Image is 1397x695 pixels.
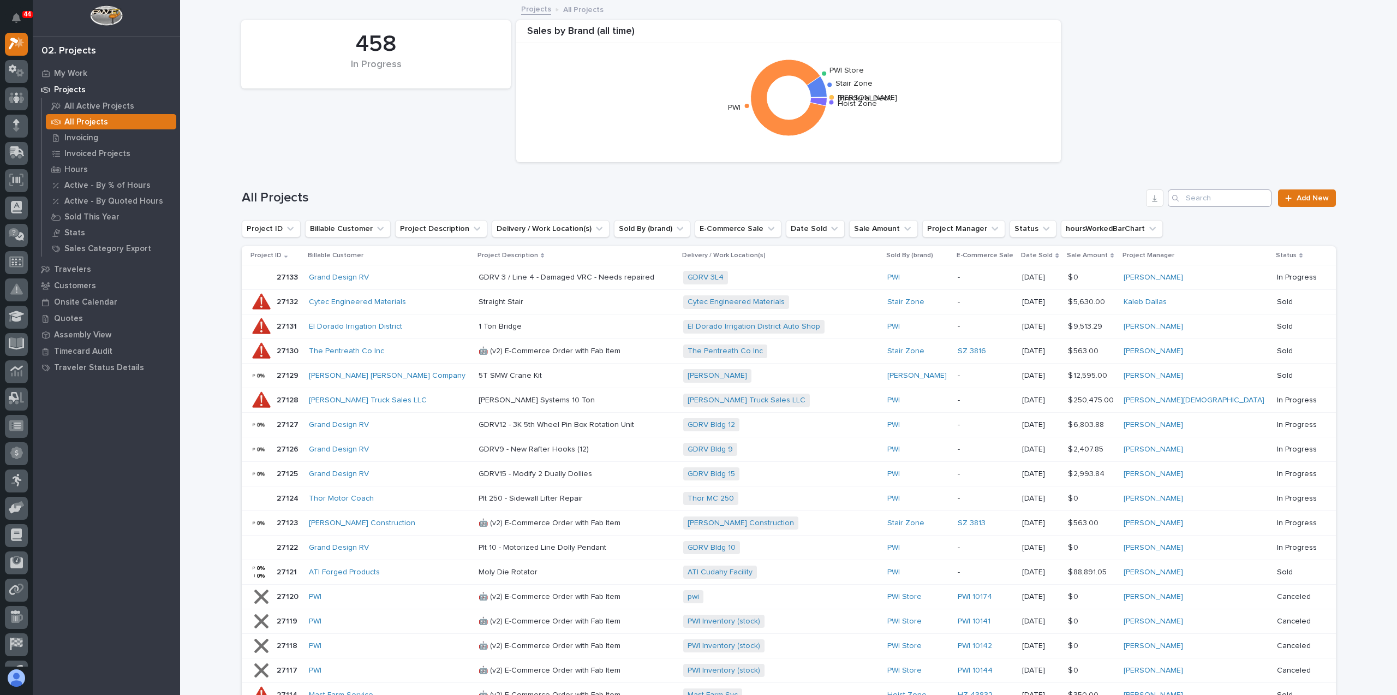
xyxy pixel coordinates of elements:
p: [DATE] [1022,347,1059,356]
p: Sold By (brand) [886,250,933,262]
a: PWI [887,543,900,553]
p: 5T SMW Crane Kit [479,369,544,381]
a: SZ 3813 [958,519,986,528]
a: Grand Design RV [309,470,369,479]
span: Add New [1297,194,1329,202]
p: 27132 [277,295,300,307]
p: Sold [1277,371,1318,381]
p: Canceled [1277,617,1318,626]
p: Canceled [1277,666,1318,675]
a: Thor Motor Coach [309,494,374,503]
p: Projects [54,85,86,95]
a: GDRV Bldg 12 [688,420,735,430]
tr: 2712527125 Grand Design RV GDRV15 - Modify 2 Dually DolliesGDRV15 - Modify 2 Dually Dollies GDRV ... [242,462,1336,486]
a: PWI [887,322,900,331]
p: In Progress [1277,396,1318,405]
a: PWI [887,470,900,479]
p: [DATE] [1022,470,1059,479]
p: - [958,298,1014,307]
p: Assembly View [54,330,111,340]
p: 27123 [277,516,300,528]
p: In Progress [1277,445,1318,454]
p: Invoicing [64,133,98,143]
button: Sale Amount [849,220,918,237]
button: Status [1010,220,1056,237]
a: Traveler Status Details [33,359,180,376]
h1: All Projects [242,190,1142,206]
p: Delivery / Work Location(s) [682,250,766,262]
p: - [958,470,1014,479]
p: E-Commerce Sale [957,250,1013,262]
tr: 2712727127 Grand Design RV GDRV12 - 3K 5th Wheel Pin Box Rotation UnitGDRV12 - 3K 5th Wheel Pin B... [242,413,1336,437]
p: Travelers [54,265,91,275]
a: [PERSON_NAME] [1124,519,1183,528]
p: GDRV9 - New Rafter Hooks (12) [479,443,591,454]
a: [PERSON_NAME][DEMOGRAPHIC_DATA] [1124,396,1264,405]
p: In Progress [1277,494,1318,503]
p: Canceled [1277,592,1318,602]
p: - [958,371,1014,381]
button: Sold By (brand) [614,220,690,237]
a: PWI Store [887,592,922,602]
a: Projects [33,81,180,98]
a: [PERSON_NAME] Construction [688,519,794,528]
a: [PERSON_NAME] [1124,347,1183,356]
a: GDRV Bldg 9 [688,445,733,454]
p: In Progress [1277,273,1318,282]
p: [DATE] [1022,298,1059,307]
p: $ 2,993.84 [1068,467,1107,479]
p: In Progress [1277,543,1318,553]
p: 27124 [277,492,301,503]
p: Timecard Audit [54,347,112,357]
a: PWI [309,617,321,626]
a: PWI [309,592,321,602]
p: [PERSON_NAME] Systems 10 Ton [479,394,597,405]
p: $ 0 [1068,664,1080,675]
tr: 2712127121 ATI Forged Products Moly Die RotatorMoly Die Rotator ATI Cudahy Facility PWI -[DATE]$ ... [242,560,1336,585]
p: $ 563.00 [1068,516,1101,528]
a: Hours [42,162,180,177]
div: In Progress [260,59,492,82]
tr: 2711927119 PWI 🤖 (v2) E-Commerce Order with Fab Item🤖 (v2) E-Commerce Order with Fab Item PWI Inv... [242,609,1336,633]
p: [DATE] [1022,568,1059,577]
a: Grand Design RV [309,445,369,454]
p: 1 Ton Bridge [479,320,524,331]
a: GDRV Bldg 10 [688,543,736,553]
p: Traveler Status Details [54,363,144,373]
a: El Dorado Irrigation District Auto Shop [688,322,820,331]
p: Invoiced Projects [64,149,130,159]
p: Customers [54,281,96,291]
p: - [958,273,1014,282]
tr: 2712827128 [PERSON_NAME] Truck Sales LLC [PERSON_NAME] Systems 10 Ton[PERSON_NAME] Systems 10 Ton... [242,388,1336,413]
p: 27118 [277,639,300,651]
a: Sold This Year [42,209,180,224]
tr: 2713027130 The Pentreath Co Inc 🤖 (v2) E-Commerce Order with Fab Item🤖 (v2) E-Commerce Order with... [242,339,1336,364]
a: Active - By % of Hours [42,177,180,193]
p: - [958,420,1014,430]
p: $ 6,803.88 [1068,418,1106,430]
a: Cytec Engineered Materials [688,298,785,307]
img: Workspace Logo [90,5,122,26]
p: Sold [1277,568,1318,577]
p: - [958,568,1014,577]
a: Cytec Engineered Materials [309,298,406,307]
button: users-avatar [5,667,28,690]
p: Sold [1277,298,1318,307]
p: $ 0 [1068,639,1080,651]
a: Invoiced Projects [42,146,180,161]
a: PWI [309,641,321,651]
p: $ 12,595.00 [1068,369,1109,381]
text: Hoist Zone [838,100,877,108]
a: [PERSON_NAME] [1124,445,1183,454]
a: Add New [1278,189,1335,207]
a: The Pentreath Co Inc [688,347,763,356]
a: PWI [887,445,900,454]
a: [PERSON_NAME] [1124,617,1183,626]
a: PWI [887,396,900,405]
text: Structural Deck [838,94,891,102]
a: Projects [521,2,551,15]
p: $ 88,891.05 [1068,566,1109,577]
a: All Active Projects [42,98,180,114]
a: Customers [33,277,180,294]
tr: 2712027120 PWI 🤖 (v2) E-Commerce Order with Fab Item🤖 (v2) E-Commerce Order with Fab Item pwi PWI... [242,584,1336,609]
